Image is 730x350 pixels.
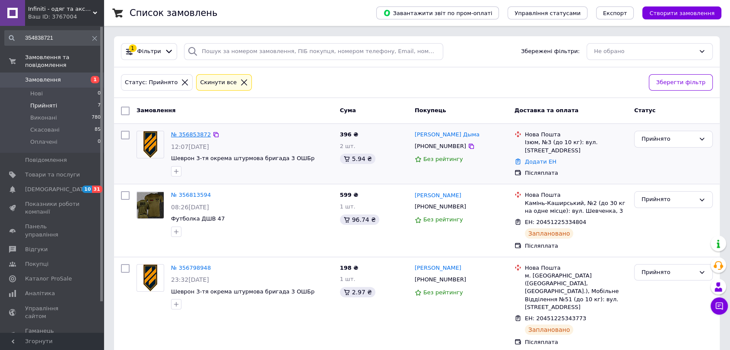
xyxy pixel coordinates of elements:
div: 1 [129,44,136,52]
a: [PERSON_NAME] Дыма [415,131,479,139]
span: Експорт [603,10,627,16]
div: Нова Пошта [525,191,627,199]
span: Доставка та оплата [514,107,578,114]
input: Пошук за номером замовлення, ПІБ покупця, номером телефону, Email, номером накладної [184,43,443,60]
a: № 356798948 [171,265,211,271]
span: Аналітика [25,290,55,297]
span: Каталог ProSale [25,275,72,283]
span: 10 [82,186,92,193]
span: 780 [92,114,101,122]
div: [PHONE_NUMBER] [413,274,468,285]
div: 2.97 ₴ [340,287,375,297]
span: Infiniti - одяг та аксесуари [28,5,93,13]
div: 96.74 ₴ [340,214,379,225]
a: Шеврон 3-тя окрема штурмова бригада 3 ОШБр [171,155,314,161]
span: Відгуки [25,246,48,253]
span: 7 [98,102,101,110]
div: Післяплата [525,242,627,250]
span: 599 ₴ [340,192,359,198]
div: Cкинути все [198,78,238,87]
span: 0 [98,138,101,146]
button: Управління статусами [508,6,587,19]
span: Прийняті [30,102,57,110]
a: Фото товару [136,131,164,158]
span: Без рейтингу [423,216,463,223]
button: Зберегти фільтр [649,74,713,91]
span: Виконані [30,114,57,122]
span: Покупці [25,260,48,268]
div: Прийнято [641,135,695,144]
div: Камінь-Каширський, №2 (до 30 кг на одне місце): вул. Шевченка, 3 [525,199,627,215]
span: 2 шт. [340,143,355,149]
span: 396 ₴ [340,131,359,138]
span: ЕН: 20451225334804 [525,219,586,225]
span: Показники роботи компанії [25,200,80,216]
span: [DEMOGRAPHIC_DATA] [25,186,89,193]
a: [PERSON_NAME] [415,264,461,272]
div: Ізюм, №3 (до 10 кг): вул. [STREET_ADDRESS] [525,139,627,154]
a: Створити замовлення [634,9,721,16]
span: 85 [95,126,101,134]
div: Нова Пошта [525,264,627,272]
span: Замовлення [136,107,175,114]
span: Cума [340,107,356,114]
span: Товари та послуги [25,171,80,179]
span: Управління сайтом [25,305,80,320]
span: ЕН: 20451225343773 [525,315,586,322]
span: Завантажити звіт по пром-оплаті [383,9,492,17]
span: Нові [30,90,43,98]
span: Замовлення та повідомлення [25,54,104,69]
div: Заплановано [525,228,574,239]
button: Чат з покупцем [711,297,728,315]
span: Замовлення [25,76,61,84]
img: Фото товару [143,131,158,158]
a: № 356813594 [171,192,211,198]
span: 198 ₴ [340,265,359,271]
span: Гаманець компанії [25,327,80,343]
span: 12:07[DATE] [171,143,209,150]
span: 1 [91,76,99,83]
span: Панель управління [25,223,80,238]
span: Без рейтингу [423,289,463,296]
a: № 356853872 [171,131,211,138]
span: 23:32[DATE] [171,276,209,283]
h1: Список замовлень [130,8,217,18]
div: 5.94 ₴ [340,154,375,164]
span: Збережені фільтри: [521,47,580,56]
input: Пошук [4,30,102,46]
span: Управління статусами [514,10,581,16]
a: [PERSON_NAME] [415,192,461,200]
div: Прийнято [641,268,695,277]
a: Фото товару [136,191,164,219]
span: Оплачені [30,138,57,146]
span: 31 [92,186,102,193]
img: Фото товару [137,192,164,218]
span: Фільтри [137,47,161,56]
span: Футболка ДШВ 47 [171,215,225,222]
span: Без рейтингу [423,156,463,162]
span: 1 шт. [340,276,355,282]
div: Прийнято [641,195,695,204]
div: м. [GEOGRAPHIC_DATA] ([GEOGRAPHIC_DATA], [GEOGRAPHIC_DATA].), Мобільне Відділення №51 (до 10 кг):... [525,272,627,311]
span: 08:26[DATE] [171,204,209,211]
span: Скасовані [30,126,60,134]
div: Статус: Прийнято [123,78,179,87]
span: 1 шт. [340,203,355,210]
span: Статус [634,107,656,114]
span: Зберегти фільтр [656,78,705,87]
a: Фото товару [136,264,164,292]
span: Покупець [415,107,446,114]
div: Заплановано [525,325,574,335]
div: Нова Пошта [525,131,627,139]
span: 0 [98,90,101,98]
div: Післяплата [525,169,627,177]
div: [PHONE_NUMBER] [413,141,468,152]
span: Повідомлення [25,156,67,164]
a: Додати ЕН [525,158,556,165]
img: Фото товару [143,265,158,291]
button: Створити замовлення [642,6,721,19]
div: Післяплата [525,338,627,346]
div: Ваш ID: 3767004 [28,13,104,21]
button: Завантажити звіт по пром-оплаті [376,6,499,19]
